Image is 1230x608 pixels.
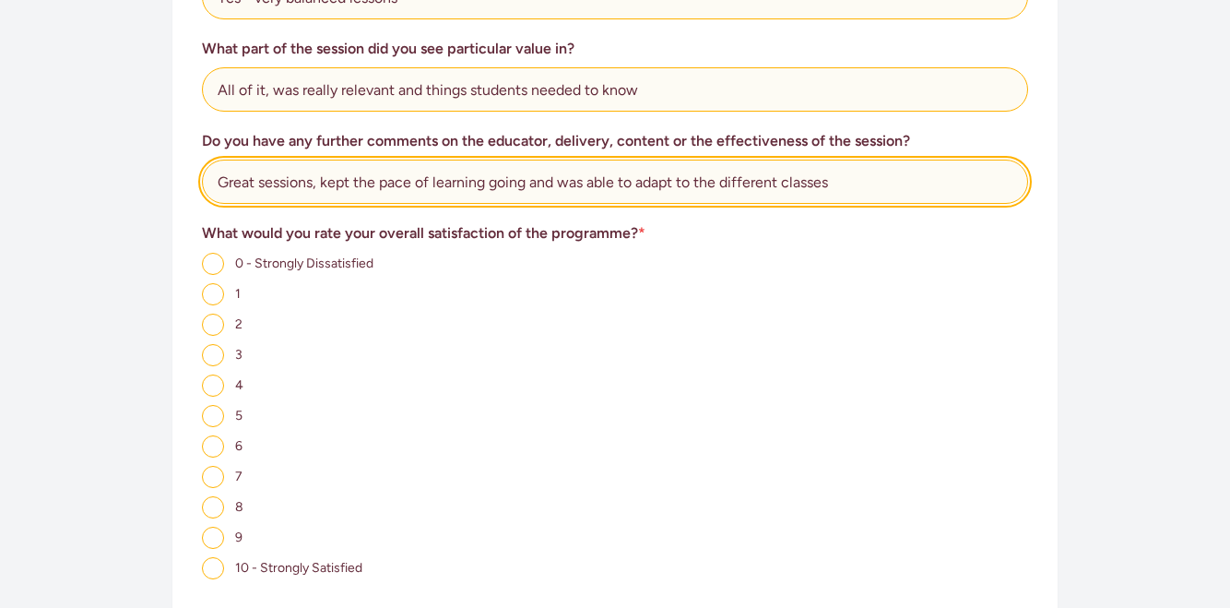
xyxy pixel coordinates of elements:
span: 7 [235,469,242,484]
input: 8 [202,496,224,519]
input: 6 [202,435,224,458]
h3: Do you have any further comments on the educator, delivery, content or the effectiveness of the s... [202,130,1028,152]
h3: What part of the session did you see particular value in? [202,38,1028,60]
span: 10 - Strongly Satisfied [235,560,362,576]
span: 3 [235,347,242,363]
input: 5 [202,405,224,427]
input: 10 - Strongly Satisfied [202,557,224,579]
span: 6 [235,438,242,454]
input: 7 [202,466,224,488]
span: 8 [235,499,243,515]
input: 2 [202,314,224,336]
span: 0 - Strongly Dissatisfied [235,256,373,271]
span: 5 [235,408,242,423]
span: 2 [235,316,242,332]
span: 4 [235,377,243,393]
input: 4 [202,375,224,397]
h3: What would you rate your overall satisfaction of the programme? [202,222,1028,244]
span: 1 [235,286,241,302]
input: 1 [202,283,224,305]
input: 0 - Strongly Dissatisfied [202,253,224,275]
span: 9 [235,530,242,545]
input: 3 [202,344,224,366]
input: 9 [202,527,224,549]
